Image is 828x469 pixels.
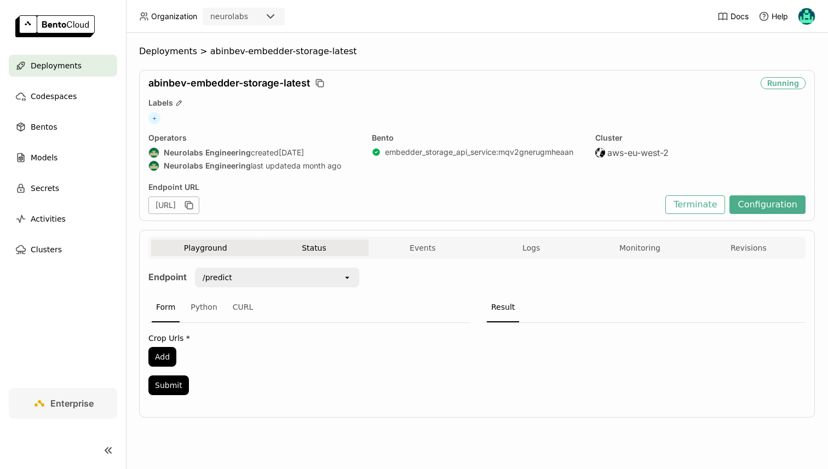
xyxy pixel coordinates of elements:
[717,11,749,22] a: Docs
[798,8,815,25] img: Calin Cojocaru
[31,182,59,195] span: Secrets
[148,160,359,171] div: last updated
[139,46,815,57] nav: Breadcrumbs navigation
[50,398,94,409] span: Enterprise
[148,196,199,214] div: [URL]
[279,148,304,158] span: [DATE]
[487,293,519,322] div: Result
[15,15,95,37] img: logo
[385,147,573,157] a: embedder_storage_api_service:mqv2gnerugmheaan
[31,151,58,164] span: Models
[148,77,310,89] span: abinbev-embedder-storage-latest
[164,148,251,158] strong: Neurolabs Engineering
[228,293,258,322] div: CURL
[731,11,749,21] span: Docs
[761,77,806,89] div: Running
[31,59,82,72] span: Deployments
[148,112,160,124] span: +
[31,120,57,134] span: Bentos
[164,161,251,171] strong: Neurolabs Engineering
[148,182,660,192] div: Endpoint URL
[9,116,117,138] a: Bentos
[9,85,117,107] a: Codespaces
[210,46,357,57] span: abinbev-embedder-storage-latest
[9,55,117,77] a: Deployments
[9,208,117,230] a: Activities
[149,148,159,158] img: Neurolabs Engineering
[197,46,210,57] span: >
[148,334,470,343] label: Crop Urls *
[260,240,368,256] button: Status
[148,271,187,282] strong: Endpoint
[31,90,77,103] span: Codespaces
[151,11,197,21] span: Organization
[203,272,232,283] div: /predict
[595,133,806,143] div: Cluster
[31,243,62,256] span: Clusters
[9,147,117,169] a: Models
[522,243,540,253] span: Logs
[9,177,117,199] a: Secrets
[31,212,66,225] span: Activities
[343,273,352,282] svg: open
[210,11,248,22] div: neurolabs
[139,46,197,57] span: Deployments
[152,293,180,322] div: Form
[149,161,159,171] img: Neurolabs Engineering
[585,240,694,256] button: Monitoring
[9,239,117,260] a: Clusters
[772,11,788,21] span: Help
[148,147,359,158] div: created
[729,195,806,214] button: Configuration
[148,347,176,367] button: Add
[665,195,725,214] button: Terminate
[694,240,803,256] button: Revisions
[369,240,477,256] button: Events
[148,98,806,108] div: Labels
[9,388,117,419] a: Enterprise
[186,293,222,322] div: Python
[148,375,189,395] button: Submit
[607,147,669,158] span: aws-eu-west-2
[758,11,788,22] div: Help
[233,272,234,283] input: Selected /predict.
[372,133,582,143] div: Bento
[148,133,359,143] div: Operators
[249,11,250,22] input: Selected neurolabs.
[151,240,260,256] button: Playground
[296,161,341,171] span: a month ago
